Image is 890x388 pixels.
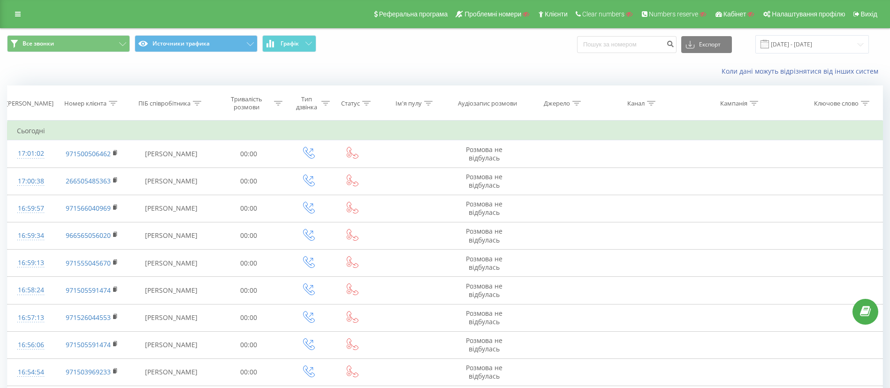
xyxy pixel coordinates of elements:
td: 00:00 [212,167,285,195]
a: 971566040969 [66,204,111,213]
button: Експорт [681,36,732,53]
td: 00:00 [212,358,285,386]
a: 971505591474 [66,286,111,295]
div: 17:00:38 [17,172,45,190]
span: Numbers reserve [649,10,698,18]
div: ПІБ співробітника [138,99,190,107]
div: 16:59:57 [17,199,45,218]
div: 16:58:24 [17,281,45,299]
td: [PERSON_NAME] [130,140,213,167]
td: [PERSON_NAME] [130,195,213,222]
td: 00:00 [212,140,285,167]
a: 971500506462 [66,149,111,158]
div: 16:59:13 [17,254,45,272]
a: 971555045670 [66,259,111,267]
td: [PERSON_NAME] [130,222,213,249]
div: Канал [627,99,645,107]
td: [PERSON_NAME] [130,167,213,195]
td: [PERSON_NAME] [130,331,213,358]
span: Реферальна програма [379,10,448,18]
div: Ключове слово [814,99,859,107]
span: Розмова не відбулась [466,336,502,353]
span: Клієнти [545,10,568,18]
a: Коли дані можуть відрізнятися вiд інших систем [722,67,883,76]
div: 16:57:13 [17,309,45,327]
td: Сьогодні [8,122,883,140]
span: Налаштування профілю [772,10,845,18]
span: Розмова не відбулась [466,309,502,326]
div: Кампанія [720,99,747,107]
span: Розмова не відбулась [466,145,502,162]
div: Статус [341,99,360,107]
td: 00:00 [212,331,285,358]
td: [PERSON_NAME] [130,304,213,331]
button: Источники трафика [135,35,258,52]
span: Розмова не відбулась [466,227,502,244]
a: 971503969233 [66,367,111,376]
div: Ім'я пулу [396,99,422,107]
div: 17:01:02 [17,145,45,163]
span: Кабінет [723,10,746,18]
span: Розмова не відбулась [466,254,502,272]
button: Все звонки [7,35,130,52]
div: Джерело [544,99,570,107]
div: 16:56:06 [17,336,45,354]
td: 00:00 [212,277,285,304]
td: [PERSON_NAME] [130,250,213,277]
span: Проблемні номери [464,10,521,18]
td: [PERSON_NAME] [130,277,213,304]
span: Clear numbers [582,10,624,18]
span: Розмова не відбулась [466,363,502,380]
a: 971526044553 [66,313,111,322]
a: 971505591474 [66,340,111,349]
div: Номер клієнта [64,99,106,107]
td: [PERSON_NAME] [130,358,213,386]
span: Все звонки [23,40,54,47]
td: 00:00 [212,195,285,222]
div: Тип дзвінка [294,95,319,111]
span: Розмова не відбулась [466,172,502,190]
td: 00:00 [212,250,285,277]
span: Розмова не відбулась [466,281,502,299]
div: 16:54:54 [17,363,45,381]
td: 00:00 [212,222,285,249]
span: Розмова не відбулась [466,199,502,217]
span: Графік [281,40,299,47]
button: Графік [262,35,316,52]
div: [PERSON_NAME] [6,99,53,107]
td: 00:00 [212,304,285,331]
a: 266505485363 [66,176,111,185]
a: 966565056020 [66,231,111,240]
div: Аудіозапис розмови [458,99,517,107]
input: Пошук за номером [577,36,677,53]
span: Вихід [861,10,877,18]
div: Тривалість розмови [221,95,272,111]
div: 16:59:34 [17,227,45,245]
